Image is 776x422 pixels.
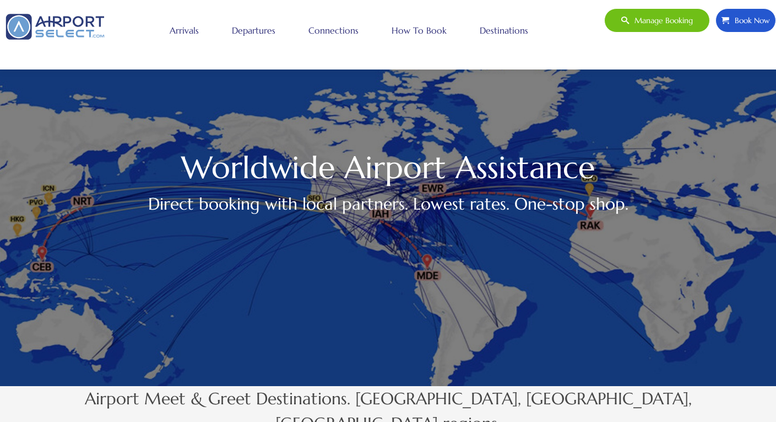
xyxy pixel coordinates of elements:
[229,17,278,44] a: Departures
[29,155,747,180] h1: Worldwide Airport Assistance
[306,17,361,44] a: Connections
[604,8,710,33] a: Manage booking
[477,17,531,44] a: Destinations
[715,8,776,33] a: Book Now
[629,9,693,32] span: Manage booking
[729,9,770,32] span: Book Now
[389,17,449,44] a: How to book
[29,191,747,216] h2: Direct booking with local partners. Lowest rates. One-stop shop.
[167,17,202,44] a: Arrivals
